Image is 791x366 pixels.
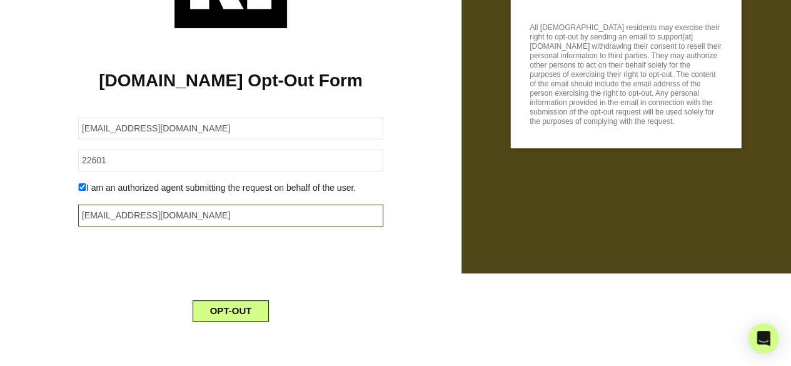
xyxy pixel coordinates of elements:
[78,118,383,140] input: Email Address
[69,181,393,195] div: I am an authorized agent submitting the request on behalf of the user.
[193,300,270,322] button: OPT-OUT
[78,205,383,226] input: Authorized Agent Email Address
[136,236,326,285] iframe: reCAPTCHA
[748,323,778,353] div: Open Intercom Messenger
[530,19,723,126] p: All [DEMOGRAPHIC_DATA] residents may exercise their right to opt-out by sending an email to suppo...
[78,150,383,171] input: Zipcode
[19,70,443,91] h1: [DOMAIN_NAME] Opt-Out Form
